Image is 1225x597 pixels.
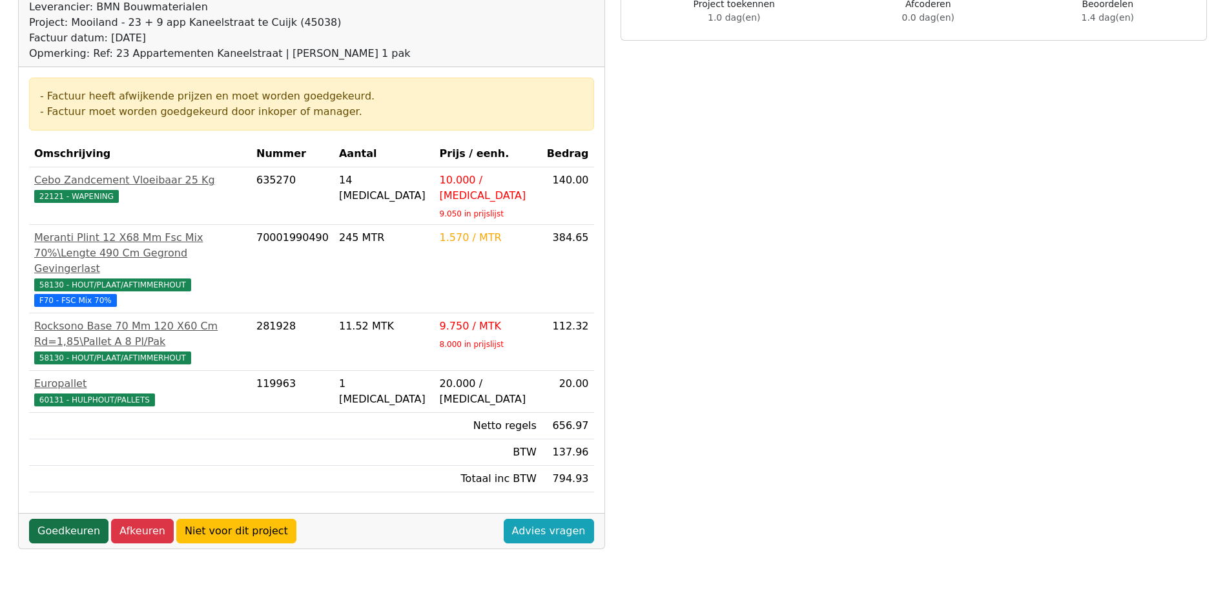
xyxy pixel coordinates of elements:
[34,230,246,277] div: Meranti Plint 12 X68 Mm Fsc Mix 70%\Lengte 490 Cm Gegrond Gevingerlast
[1082,12,1134,23] span: 1.4 dag(en)
[440,173,537,204] div: 10.000 / [MEDICAL_DATA]
[111,519,174,543] a: Afkeuren
[542,413,594,439] td: 656.97
[176,519,296,543] a: Niet voor dit project
[542,466,594,492] td: 794.93
[251,371,334,413] td: 119963
[29,141,251,167] th: Omschrijving
[34,393,155,406] span: 60131 - HULPHOUT/PALLETS
[542,371,594,413] td: 20.00
[902,12,954,23] span: 0.0 dag(en)
[29,519,108,543] a: Goedkeuren
[542,313,594,371] td: 112.32
[504,519,594,543] a: Advies vragen
[251,313,334,371] td: 281928
[251,141,334,167] th: Nummer
[34,190,119,203] span: 22121 - WAPENING
[29,30,411,46] div: Factuur datum: [DATE]
[251,167,334,225] td: 635270
[542,167,594,225] td: 140.00
[29,46,411,61] div: Opmerking: Ref: 23 Appartementen Kaneelstraat | [PERSON_NAME] 1 pak
[542,439,594,466] td: 137.96
[435,413,542,439] td: Netto regels
[440,319,537,334] div: 9.750 / MTK
[435,466,542,492] td: Totaal inc BTW
[34,230,246,308] a: Meranti Plint 12 X68 Mm Fsc Mix 70%\Lengte 490 Cm Gegrond Gevingerlast58130 - HOUT/PLAAT/AFTIMMER...
[542,225,594,313] td: 384.65
[440,340,504,349] sub: 8.000 in prijslijst
[34,319,246,350] div: Rocksono Base 70 Mm 120 X60 Cm Rd=1,85\Pallet A 8 Pl/Pak
[339,319,429,334] div: 11.52 MTK
[708,12,760,23] span: 1.0 dag(en)
[440,230,537,246] div: 1.570 / MTR
[435,141,542,167] th: Prijs / eenh.
[339,173,429,204] div: 14 [MEDICAL_DATA]
[34,376,246,407] a: Europallet60131 - HULPHOUT/PALLETS
[339,230,429,246] div: 245 MTR
[40,104,583,120] div: - Factuur moet worden goedgekeurd door inkoper of manager.
[435,439,542,466] td: BTW
[29,15,411,30] div: Project: Mooiland - 23 + 9 app Kaneelstraat te Cuijk (45038)
[339,376,429,407] div: 1 [MEDICAL_DATA]
[251,225,334,313] td: 70001990490
[34,173,246,204] a: Cebo Zandcement Vloeibaar 25 Kg22121 - WAPENING
[34,319,246,365] a: Rocksono Base 70 Mm 120 X60 Cm Rd=1,85\Pallet A 8 Pl/Pak58130 - HOUT/PLAAT/AFTIMMERHOUT
[440,376,537,407] div: 20.000 / [MEDICAL_DATA]
[34,278,191,291] span: 58130 - HOUT/PLAAT/AFTIMMERHOUT
[542,141,594,167] th: Bedrag
[34,376,246,392] div: Europallet
[34,294,117,307] span: F70 - FSC Mix 70%
[334,141,435,167] th: Aantal
[440,209,504,218] sub: 9.050 in prijslijst
[34,173,246,188] div: Cebo Zandcement Vloeibaar 25 Kg
[40,89,583,104] div: - Factuur heeft afwijkende prijzen en moet worden goedgekeurd.
[34,351,191,364] span: 58130 - HOUT/PLAAT/AFTIMMERHOUT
